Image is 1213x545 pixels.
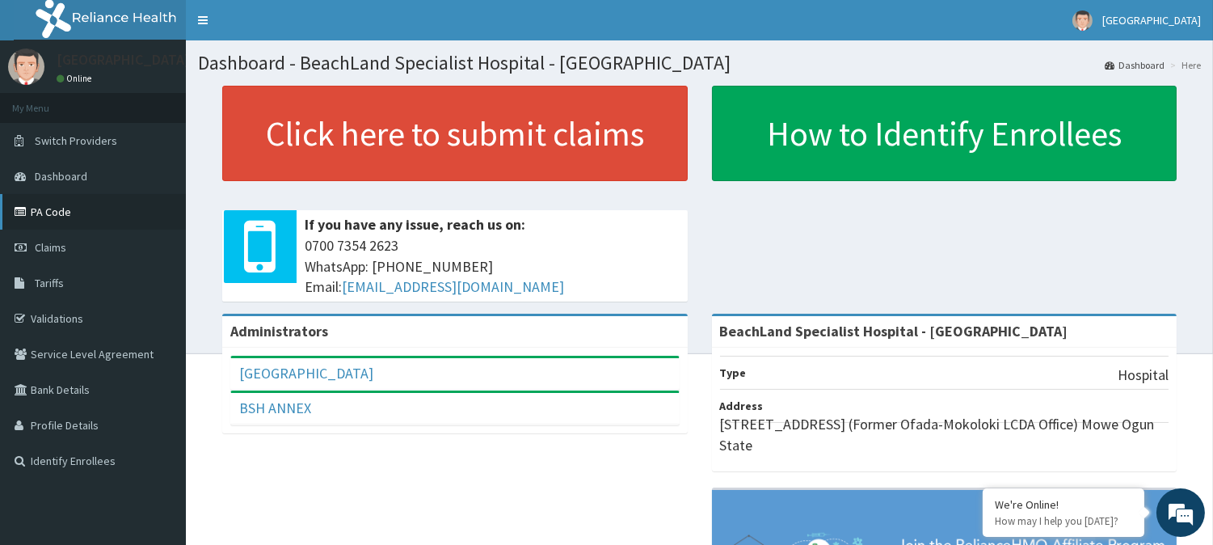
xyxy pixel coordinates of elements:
p: Hospital [1118,365,1169,386]
span: [GEOGRAPHIC_DATA] [1102,13,1201,27]
a: How to Identify Enrollees [712,86,1177,181]
span: 0700 7354 2623 WhatsApp: [PHONE_NUMBER] Email: [305,235,680,298]
a: BSH ANNEX [239,399,311,417]
b: Type [720,365,747,380]
b: If you have any issue, reach us on: [305,215,525,234]
img: User Image [8,49,44,85]
a: Click here to submit claims [222,86,688,181]
p: [GEOGRAPHIC_DATA] [57,53,190,67]
img: User Image [1072,11,1093,31]
h1: Dashboard - BeachLand Specialist Hospital - [GEOGRAPHIC_DATA] [198,53,1201,74]
a: Dashboard [1105,58,1165,72]
span: Claims [35,240,66,255]
div: We're Online! [995,497,1132,512]
b: Address [720,399,764,413]
span: Dashboard [35,169,87,184]
span: Tariffs [35,276,64,290]
p: How may I help you today? [995,514,1132,528]
li: Here [1166,58,1201,72]
b: Administrators [230,322,328,340]
a: [GEOGRAPHIC_DATA] [239,364,373,382]
p: [STREET_ADDRESS] (Former Ofada-Mokoloki LCDA Office) Mowe Ogun State [720,414,1169,455]
strong: BeachLand Specialist Hospital - [GEOGRAPHIC_DATA] [720,322,1068,340]
a: [EMAIL_ADDRESS][DOMAIN_NAME] [342,277,564,296]
span: Switch Providers [35,133,117,148]
a: Online [57,73,95,84]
